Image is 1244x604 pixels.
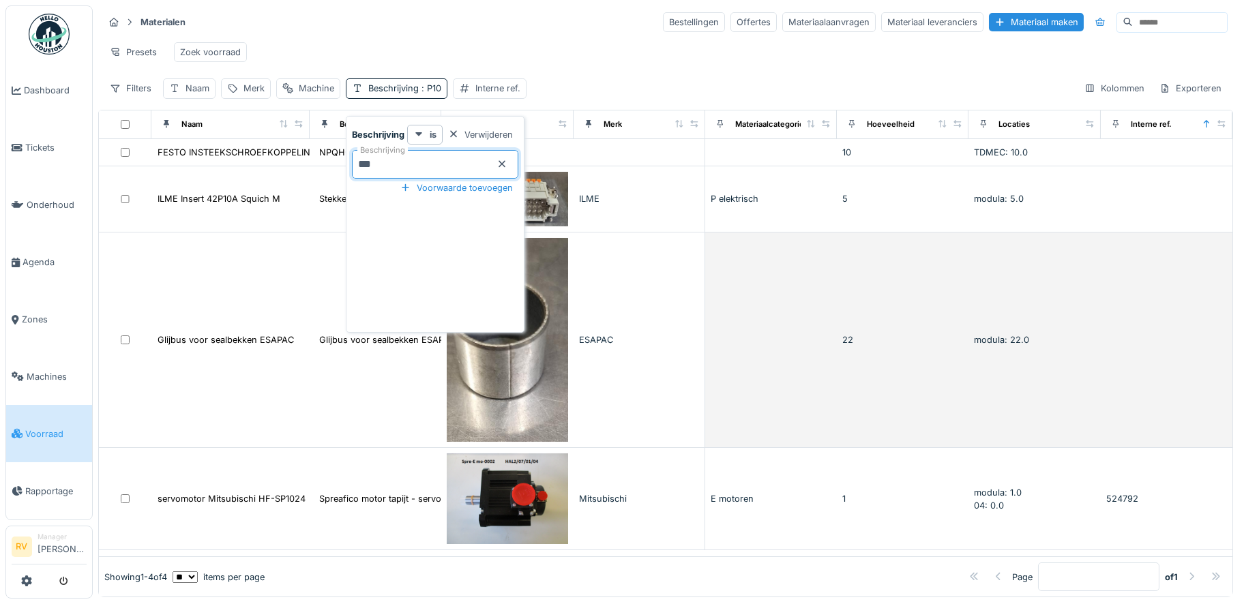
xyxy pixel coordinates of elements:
[663,12,725,32] div: Bestellingen
[299,82,334,95] div: Machine
[104,571,167,584] div: Showing 1 - 4 of 4
[27,370,87,383] span: Machines
[974,147,1028,157] span: TDMEC: 10.0
[181,119,203,130] div: Naam
[1131,119,1172,130] div: Interne ref.
[27,198,87,211] span: Onderhoud
[579,192,699,205] div: ILME
[998,119,1030,130] div: Locaties
[447,238,567,442] img: Glijbus voor sealbekken ESAPAC
[319,146,415,159] div: NPQH-D-G18F-Q6-P10
[29,14,70,55] img: Badge_color-CXgf-gQk.svg
[158,333,294,346] div: Glijbus voor sealbekken ESAPAC
[711,492,831,505] div: E motoren
[186,82,209,95] div: Naam
[25,427,87,440] span: Voorraad
[604,119,622,130] div: Merk
[1106,492,1227,505] div: 524792
[38,532,87,542] div: Manager
[782,12,876,32] div: Materiaalaanvragen
[579,333,699,346] div: ESAPAC
[974,194,1024,204] span: modula: 5.0
[1078,78,1151,98] div: Kolommen
[443,125,518,144] div: Verwijderen
[158,192,280,205] div: ILME Insert 42P10A Squich M
[395,179,518,197] div: Voorwaarde toevoegen
[447,453,567,544] img: servomotor Mitsubischi HF-SP1024
[974,335,1029,345] span: modula: 22.0
[1012,571,1033,584] div: Page
[25,141,87,154] span: Tickets
[867,119,915,130] div: Hoeveelheid
[104,42,163,62] div: Presets
[352,128,404,141] strong: Beschrijving
[22,313,87,326] span: Zones
[23,256,87,269] span: Agenda
[842,146,963,159] div: 10
[475,82,520,95] div: Interne ref.
[711,192,831,205] div: P elektrisch
[735,119,804,130] div: Materiaalcategorie
[579,492,699,505] div: Mitsubischi
[319,492,522,505] div: Spreafico motor tapijt - servomotor Mitsubisch...
[319,192,533,205] div: Stekker Sealbalk UNICA 42P Man L81 - IMA - UNI...
[842,492,963,505] div: 1
[1153,78,1228,98] div: Exporteren
[180,46,241,59] div: Zoek voorraad
[368,82,441,95] div: Beschrijving
[24,84,87,97] span: Dashboard
[158,146,317,159] div: FESTO INSTEEKSCHROEFKOPPELING
[842,333,963,346] div: 22
[38,532,87,561] li: [PERSON_NAME]
[12,537,32,557] li: RV
[842,192,963,205] div: 5
[430,128,436,141] strong: is
[25,485,87,498] span: Rapportage
[419,83,441,93] span: : P10
[881,12,983,32] div: Materiaal leveranciers
[340,119,386,130] div: Beschrijving
[319,333,524,346] div: Glijbus voor sealbekken ESAPAC | 15 15 P10 1K ...
[104,78,158,98] div: Filters
[730,12,777,32] div: Offertes
[173,571,265,584] div: items per page
[1165,571,1178,584] strong: of 1
[357,145,408,156] label: Beschrijving
[243,82,265,95] div: Merk
[989,13,1084,31] div: Materiaal maken
[974,487,1022,498] span: modula: 1.0
[158,492,306,505] div: servomotor Mitsubischi HF-SP1024
[974,500,1004,511] span: 04: 0.0
[135,16,191,29] strong: Materialen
